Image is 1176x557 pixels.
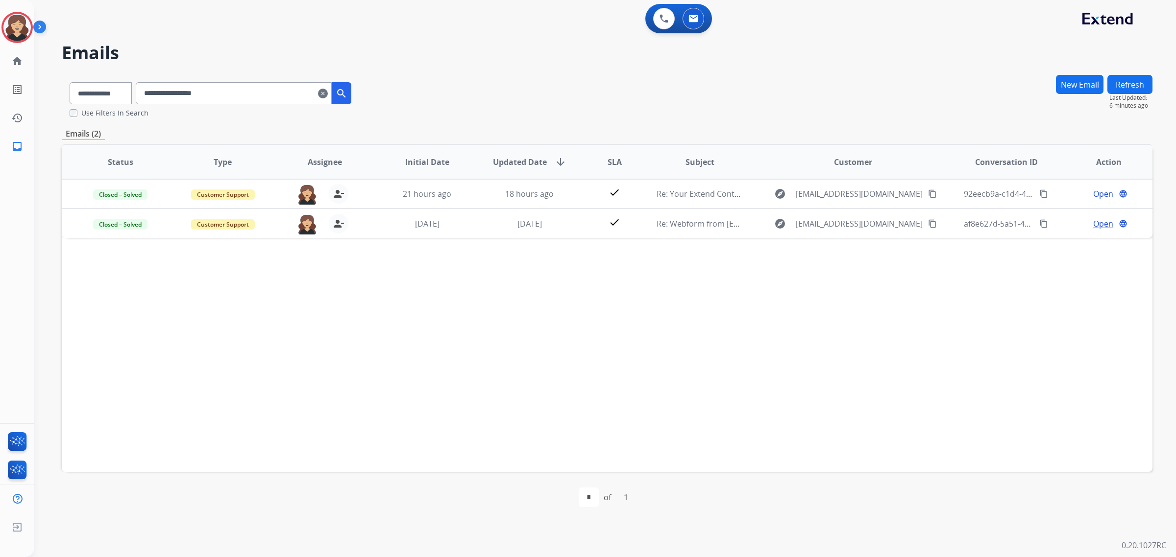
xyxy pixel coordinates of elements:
img: agent-avatar [297,214,317,234]
th: Action [1050,145,1152,179]
p: 0.20.1027RC [1122,539,1166,551]
mat-icon: check [609,186,620,198]
button: Refresh [1107,75,1152,94]
mat-icon: explore [774,188,786,200]
mat-icon: check [609,216,620,228]
span: Subject [686,156,714,168]
mat-icon: content_copy [1039,189,1048,198]
mat-icon: arrow_downward [555,156,566,168]
span: Re: Webform from [EMAIL_ADDRESS][DOMAIN_NAME] on [DATE] [657,218,892,229]
mat-icon: home [11,55,23,67]
span: Customer Support [191,219,255,230]
span: Status [108,156,133,168]
span: Initial Date [405,156,449,168]
mat-icon: content_copy [1039,219,1048,228]
div: 1 [616,487,636,507]
span: Customer Support [191,189,255,200]
div: of [604,491,611,503]
mat-icon: person_remove [333,188,344,200]
h2: Emails [62,43,1152,63]
img: avatar [3,14,31,41]
span: Re: Your Extend Contract-Better Business Bureau Follow-Up [657,188,877,199]
span: Assignee [308,156,342,168]
mat-icon: history [11,112,23,124]
mat-icon: person_remove [333,218,344,230]
mat-icon: clear [318,88,328,99]
mat-icon: language [1119,219,1127,228]
span: Closed – Solved [93,189,147,200]
button: New Email [1056,75,1103,94]
span: 6 minutes ago [1109,102,1152,110]
mat-icon: inbox [11,140,23,152]
span: Last Updated: [1109,94,1152,102]
mat-icon: list_alt [11,84,23,95]
span: Open [1093,188,1113,200]
span: Conversation ID [975,156,1038,168]
span: Customer [834,156,872,168]
span: Updated Date [493,156,547,168]
span: [DATE] [415,218,440,229]
span: af8e627d-5a51-4874-b1c4-5e949cc7bb98 [964,218,1113,229]
span: 18 hours ago [505,188,554,199]
span: [EMAIL_ADDRESS][DOMAIN_NAME] [796,218,923,230]
span: 21 hours ago [403,188,451,199]
span: [EMAIL_ADDRESS][DOMAIN_NAME] [796,188,923,200]
span: Open [1093,218,1113,230]
span: 92eecb9a-c1d4-416b-9881-fdc9754b6ac3 [964,188,1113,199]
span: Closed – Solved [93,219,147,230]
span: SLA [608,156,622,168]
mat-icon: explore [774,218,786,230]
p: Emails (2) [62,128,105,140]
mat-icon: search [336,88,347,99]
img: agent-avatar [297,184,317,205]
mat-icon: language [1119,189,1127,198]
mat-icon: content_copy [928,189,937,198]
span: [DATE] [517,218,542,229]
label: Use Filters In Search [81,108,148,118]
span: Type [214,156,232,168]
mat-icon: content_copy [928,219,937,228]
